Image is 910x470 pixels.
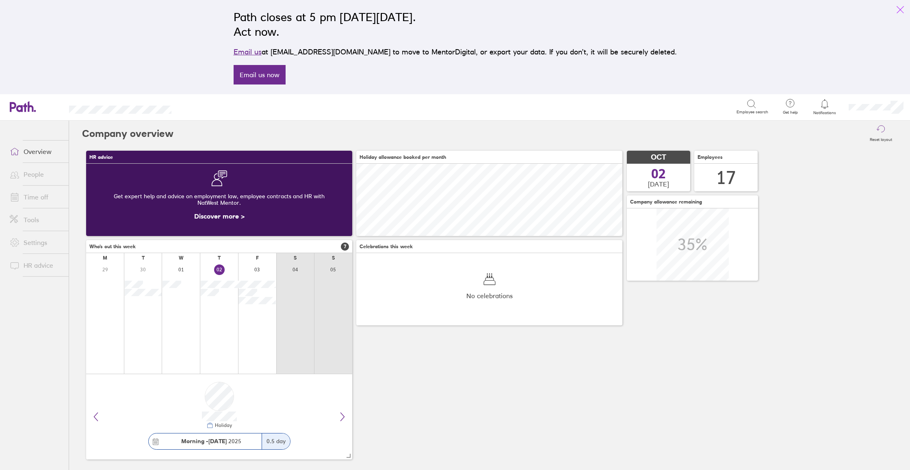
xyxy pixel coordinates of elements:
button: Reset layout [865,121,897,147]
a: People [3,166,69,182]
span: Get help [777,110,804,115]
a: Discover more > [194,212,245,220]
h2: Path closes at 5 pm [DATE][DATE]. Act now. [234,10,677,39]
strong: [DATE] [208,438,227,445]
span: Notifications [812,110,838,115]
a: Overview [3,143,69,160]
span: Who's out this week [89,244,136,249]
div: S [332,255,335,261]
a: Email us [234,48,262,56]
div: T [142,255,145,261]
div: Holiday [213,422,232,428]
span: OCT [651,153,666,162]
span: No celebrations [466,292,513,299]
a: Notifications [812,98,838,115]
p: at [EMAIL_ADDRESS][DOMAIN_NAME] to move to MentorDigital, or export your data. If you don’t, it w... [234,46,677,58]
div: F [256,255,259,261]
div: W [179,255,184,261]
div: 0.5 day [262,433,290,449]
span: 7 [341,243,349,251]
div: M [103,255,107,261]
span: Holiday allowance booked per month [360,154,446,160]
strong: Morning - [181,438,208,445]
a: Settings [3,234,69,251]
span: HR advice [89,154,113,160]
div: Get expert help and advice on employment law, employee contracts and HR with NatWest Mentor. [93,186,346,212]
a: Tools [3,212,69,228]
div: Search [193,103,214,110]
span: [DATE] [648,180,669,188]
span: Employees [698,154,723,160]
label: Reset layout [865,135,897,142]
span: Company allowance remaining [630,199,702,205]
a: Email us now [234,65,286,84]
span: Employee search [737,110,768,115]
span: 2025 [181,438,241,444]
span: 02 [651,167,666,180]
a: Time off [3,189,69,205]
span: Celebrations this week [360,244,413,249]
div: S [294,255,297,261]
div: T [218,255,221,261]
div: 17 [716,167,736,188]
a: HR advice [3,257,69,273]
h2: Company overview [82,121,173,147]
